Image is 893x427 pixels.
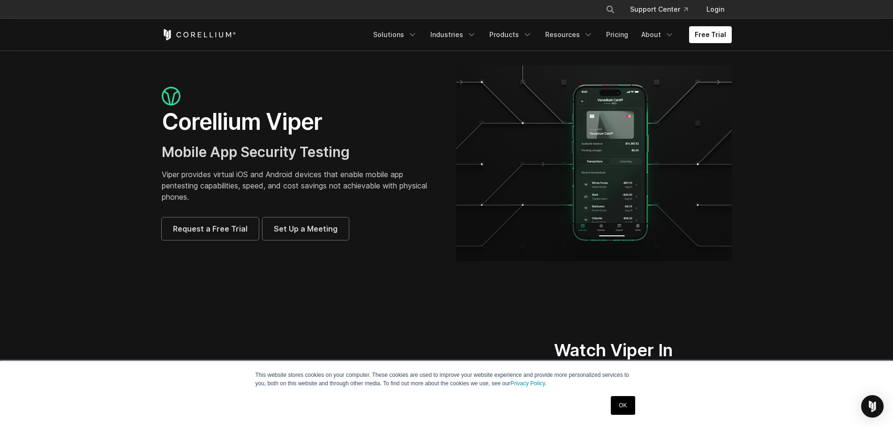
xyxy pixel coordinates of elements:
span: Request a Free Trial [173,223,248,234]
a: Resources [540,26,599,43]
span: Set Up a Meeting [274,223,338,234]
a: Request a Free Trial [162,217,259,240]
h1: Corellium Viper [162,108,437,136]
a: Set Up a Meeting [263,217,349,240]
a: Login [699,1,732,18]
div: Open Intercom Messenger [861,395,884,418]
a: Privacy Policy. [510,380,547,387]
div: Navigation Menu [368,26,732,43]
a: Corellium Home [162,29,236,40]
a: Industries [425,26,482,43]
a: Free Trial [689,26,732,43]
a: OK [611,396,635,415]
a: About [636,26,680,43]
img: viper_hero [456,66,732,261]
p: This website stores cookies on your computer. These cookies are used to improve your website expe... [255,371,638,388]
p: Viper provides virtual iOS and Android devices that enable mobile app pentesting capabilities, sp... [162,169,437,202]
a: Pricing [600,26,634,43]
button: Search [602,1,619,18]
img: viper_icon_large [162,87,180,106]
a: Solutions [368,26,423,43]
a: Support Center [623,1,695,18]
span: Mobile App Security Testing [162,143,350,160]
div: Navigation Menu [594,1,732,18]
h2: Watch Viper In Action [554,340,696,382]
a: Products [484,26,538,43]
